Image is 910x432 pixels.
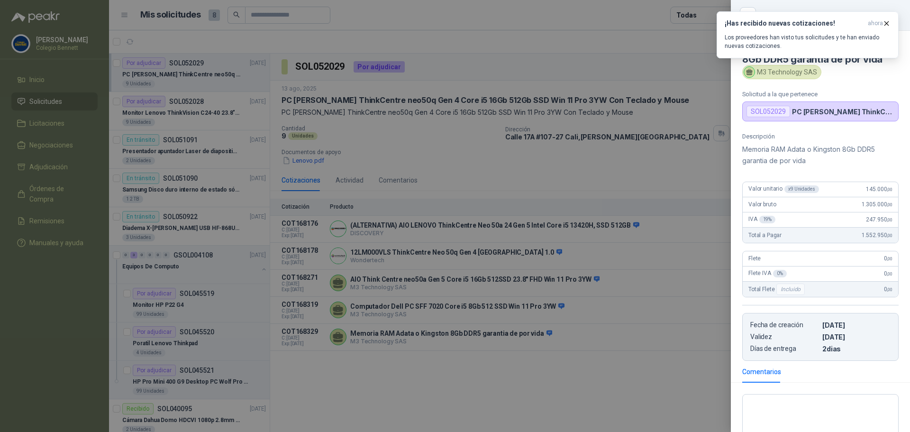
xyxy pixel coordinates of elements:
[866,186,892,193] span: 145.000
[748,201,776,208] span: Valor bruto
[822,333,891,341] p: [DATE]
[784,185,819,193] div: x 9 Unidades
[887,256,892,261] span: ,00
[742,144,899,166] p: Memoria RAM Adata o Kingston 8Gb DDR5 garantia de por vida
[773,270,787,277] div: 0 %
[750,333,819,341] p: Validez
[887,202,892,207] span: ,00
[862,232,892,239] span: 1.552.950
[759,216,776,223] div: 19 %
[750,345,819,353] p: Días de entrega
[742,91,899,98] p: Solicitud a la que pertenece
[884,255,892,262] span: 0
[725,19,864,28] h3: ¡Has recibido nuevas cotizaciones!
[746,106,790,117] div: SOL052029
[742,133,899,140] p: Descripción
[750,321,819,329] p: Fecha de creación
[822,321,891,329] p: [DATE]
[887,217,892,222] span: ,00
[748,232,782,239] span: Total a Pagar
[887,271,892,276] span: ,00
[866,216,892,223] span: 247.950
[725,33,891,50] p: Los proveedores han visto tus solicitudes y te han enviado nuevas cotizaciones.
[792,108,894,116] p: PC [PERSON_NAME] ThinkCentre neo50q Gen 4 Core i5 16Gb 512Gb SSD Win 11 Pro 3YW Con Teclado y Mouse
[748,284,807,295] span: Total Flete
[748,216,775,223] span: IVA
[748,255,761,262] span: Flete
[862,201,892,208] span: 1.305.000
[748,185,819,193] span: Valor unitario
[822,345,891,353] p: 2 dias
[884,286,892,293] span: 0
[742,9,754,21] button: Close
[887,287,892,292] span: ,00
[761,8,899,23] div: COT168329
[742,367,781,377] div: Comentarios
[887,233,892,238] span: ,00
[868,19,883,28] span: ahora
[884,270,892,277] span: 0
[717,11,899,58] button: ¡Has recibido nuevas cotizaciones!ahora Los proveedores han visto tus solicitudes y te han enviad...
[887,187,892,192] span: ,00
[748,270,787,277] span: Flete IVA
[776,284,805,295] div: Incluido
[742,65,821,79] div: M3 Technology SAS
